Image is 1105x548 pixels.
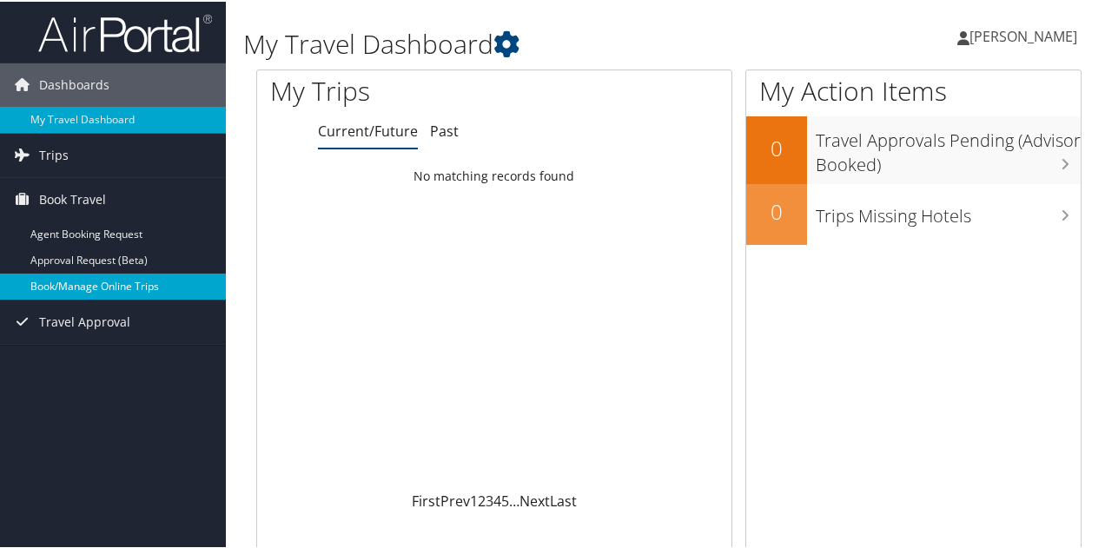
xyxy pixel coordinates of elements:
a: Past [430,120,459,139]
h1: My Travel Dashboard [243,24,811,61]
h3: Trips Missing Hotels [816,194,1081,227]
a: 1 [470,490,478,509]
a: 5 [501,490,509,509]
h2: 0 [746,195,807,225]
h3: Travel Approvals Pending (Advisor Booked) [816,118,1081,175]
a: [PERSON_NAME] [957,9,1095,61]
a: 3 [486,490,493,509]
a: First [412,490,440,509]
a: Last [550,490,577,509]
a: 0Travel Approvals Pending (Advisor Booked) [746,115,1081,182]
img: airportal-logo.png [38,11,212,52]
a: Current/Future [318,120,418,139]
a: 2 [478,490,486,509]
a: 4 [493,490,501,509]
span: [PERSON_NAME] [969,25,1077,44]
span: … [509,490,519,509]
span: Book Travel [39,176,106,220]
h2: 0 [746,132,807,162]
td: No matching records found [257,159,731,190]
h1: My Action Items [746,71,1081,108]
a: Prev [440,490,470,509]
span: Dashboards [39,62,109,105]
span: Travel Approval [39,299,130,342]
span: Trips [39,132,69,175]
h1: My Trips [270,71,520,108]
a: Next [519,490,550,509]
a: 0Trips Missing Hotels [746,182,1081,243]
